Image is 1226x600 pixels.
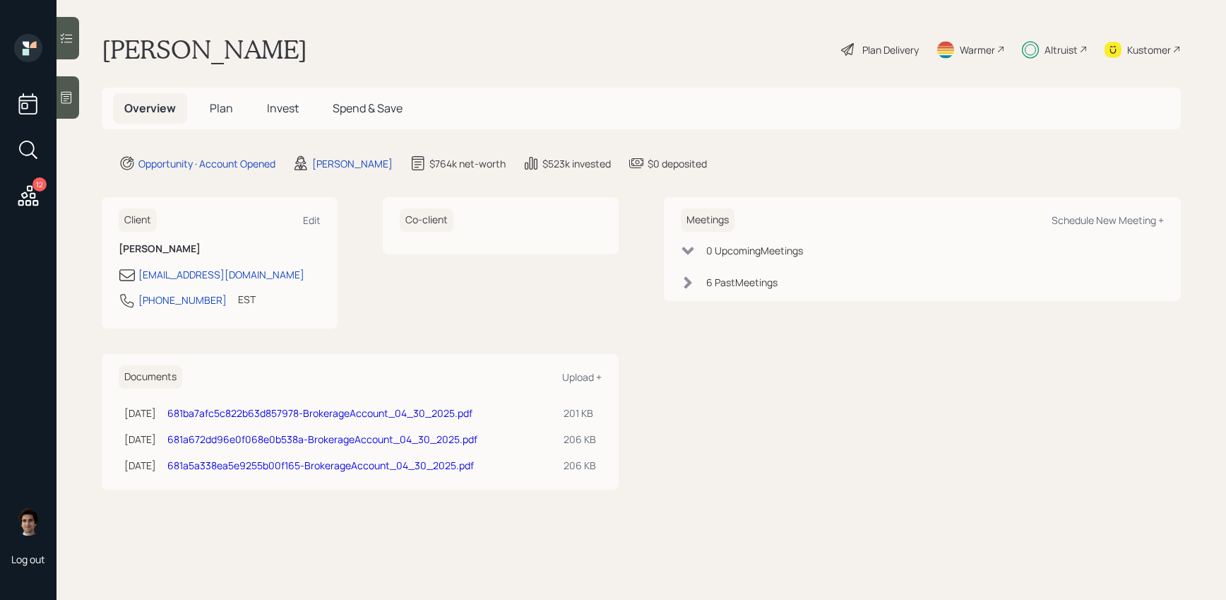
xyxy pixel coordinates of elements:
span: Invest [267,100,299,116]
div: Edit [303,213,321,227]
div: Altruist [1045,42,1078,57]
div: 0 Upcoming Meeting s [706,243,803,258]
div: 206 KB [564,432,596,447]
div: $764k net-worth [429,156,506,171]
div: Opportunity · Account Opened [138,156,275,171]
a: 681a5a338ea5e9255b00f165-BrokerageAccount_04_30_2025.pdf [167,459,474,472]
div: Plan Delivery [862,42,919,57]
div: 12 [32,177,47,192]
div: [EMAIL_ADDRESS][DOMAIN_NAME] [138,267,304,282]
span: Plan [210,100,233,116]
div: [PHONE_NUMBER] [138,293,227,307]
span: Spend & Save [333,100,403,116]
a: 681a672dd96e0f068e0b538a-BrokerageAccount_04_30_2025.pdf [167,433,477,446]
h6: Client [119,208,157,232]
div: Schedule New Meeting + [1052,213,1164,227]
div: [PERSON_NAME] [312,156,393,171]
h6: Documents [119,365,182,389]
a: 681ba7afc5c822b63d857978-BrokerageAccount_04_30_2025.pdf [167,406,472,420]
h1: [PERSON_NAME] [102,34,307,65]
div: 6 Past Meeting s [706,275,778,290]
img: harrison-schaefer-headshot-2.png [14,507,42,536]
div: $0 deposited [648,156,707,171]
div: [DATE] [124,406,156,420]
div: 201 KB [564,406,596,420]
h6: Meetings [681,208,734,232]
div: EST [238,292,256,307]
h6: [PERSON_NAME] [119,243,321,255]
div: [DATE] [124,458,156,473]
div: $523k invested [542,156,611,171]
div: Warmer [960,42,995,57]
div: Log out [11,553,45,566]
span: Overview [124,100,176,116]
div: 206 KB [564,458,596,473]
h6: Co-client [400,208,453,232]
div: [DATE] [124,432,156,447]
div: Upload + [562,370,602,384]
div: Kustomer [1127,42,1171,57]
